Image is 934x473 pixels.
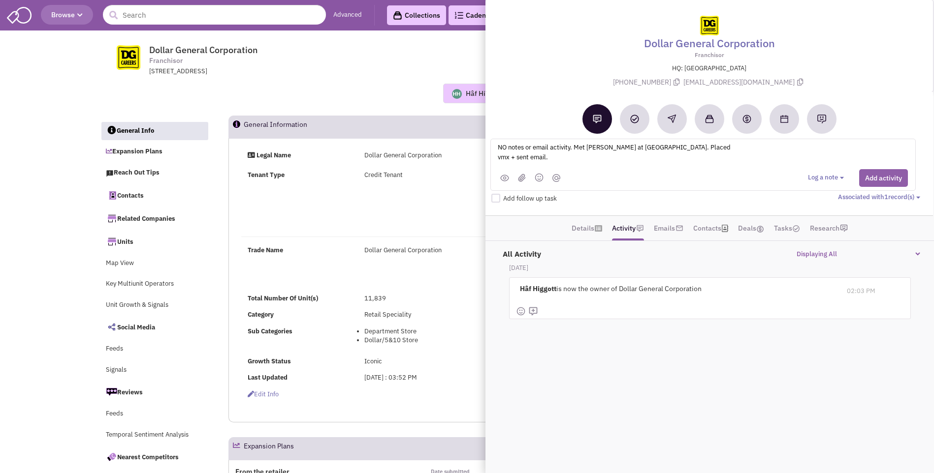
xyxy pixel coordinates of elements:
[644,35,775,51] a: Dollar General Corporation
[7,5,32,24] img: SmartAdmin
[101,382,208,402] a: Reviews
[859,169,908,187] button: Add activity
[244,116,307,138] h2: General Information
[244,438,294,459] h2: Expansion Plans
[393,11,402,20] img: icon-collection-lavender-black.svg
[101,164,208,182] a: Reach Out Tips
[364,336,515,345] li: Dollar/5&10 Store
[774,221,800,236] a: Tasks
[520,284,556,293] b: Hâf Higgott
[535,173,544,182] img: emoji.png
[101,446,208,467] a: Nearest Competitors
[742,114,752,124] img: Create a deal
[248,357,291,365] b: Growth Status
[101,405,208,423] a: Feeds
[668,115,676,123] img: Reachout
[248,390,279,398] span: Edit info
[257,151,291,159] strong: Legal Name
[248,294,318,302] b: Total Number Of Unit(s)
[528,306,538,316] img: mdi_comment-add-outline.png
[705,115,714,123] img: Add to a collection
[654,221,675,236] a: Emails
[497,64,922,73] p: HQ: [GEOGRAPHIC_DATA]
[518,174,526,182] img: (jpg,png,gif,doc,docx,xls,xlsx,pdf,txt)
[683,78,805,87] span: [EMAIL_ADDRESS][DOMAIN_NAME]
[884,193,888,201] span: 1
[454,12,463,19] img: Cadences_logo.png
[503,194,557,203] span: Add follow up task
[101,275,208,294] a: Key Multiunit Operators
[466,89,502,98] div: Hâf Higgott
[780,115,788,123] img: Schedule a Meeting
[516,306,526,316] img: face-smile.png
[248,246,283,254] b: Trade Name
[358,310,521,320] div: Retail Speciality
[103,5,326,25] input: Search
[497,51,922,59] p: Franchisor
[51,10,83,19] span: Browse
[101,361,208,380] a: Signals
[333,10,362,20] a: Advanced
[552,174,560,182] img: mantion.png
[756,225,764,233] img: icon-dealamount.png
[516,278,839,299] div: is now the owner of Dollar General Corporation
[838,193,923,202] button: Associated with1record(s)
[101,426,208,444] a: Temporal Sentiment Analysis
[358,373,521,383] div: [DATE] : 03:52 PM
[792,225,800,233] img: TaskCount.png
[847,287,875,295] span: 02:03 PM
[810,221,839,236] a: Research
[101,231,208,252] a: Units
[149,44,258,56] span: Dollar General Corporation
[149,67,406,76] div: [STREET_ADDRESS]
[101,340,208,358] a: Feeds
[593,115,602,123] img: Add a note
[358,294,521,303] div: 11,839
[358,246,521,255] div: Dollar General Corporation
[738,221,764,236] a: Deals
[840,224,848,232] img: research-icon.png
[612,221,636,236] a: Activity
[636,224,644,232] img: icon-note.png
[500,175,509,181] img: public.png
[101,317,208,337] a: Social Media
[630,115,639,123] img: Add a Task
[613,78,683,87] span: [PHONE_NUMBER]
[358,151,521,160] div: Dollar General Corporation
[693,221,721,236] a: Contacts
[676,224,683,232] img: icon-email-active-16.png
[101,296,208,315] a: Unit Growth & Signals
[449,5,503,25] a: Cadences
[101,254,208,273] a: Map View
[101,122,209,141] a: General Info
[248,327,292,335] b: Sub Categories
[248,310,274,319] b: Category
[808,173,847,182] button: Log a note
[358,171,521,180] div: Credit Tenant
[101,185,208,206] a: Contacts
[509,264,528,272] b: [DATE]
[101,208,208,229] a: Related Companies
[387,5,446,25] a: Collections
[248,373,288,382] b: Last Updated
[358,357,521,366] div: Iconic
[101,143,208,161] a: Expansion Plans
[364,327,515,336] li: Department Store
[572,221,594,236] a: Details
[41,5,93,25] button: Browse
[149,56,183,66] span: Franchisor
[498,244,541,259] label: All Activity
[695,104,724,134] button: Add to a collection
[817,114,827,124] img: Request research
[248,171,285,179] strong: Tenant Type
